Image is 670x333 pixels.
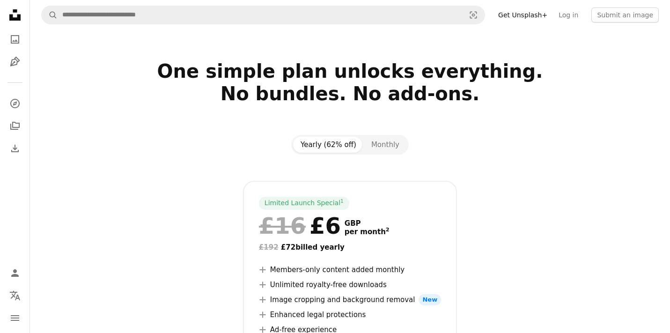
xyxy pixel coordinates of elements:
span: £16 [259,214,306,238]
button: Yearly (62% off) [293,137,364,153]
a: Get Unsplash+ [493,7,553,22]
button: Visual search [462,6,485,24]
a: Illustrations [6,52,24,71]
li: Members-only content added monthly [259,264,441,275]
button: Menu [6,309,24,327]
div: £6 [259,214,341,238]
h2: One simple plan unlocks everything. No bundles. No add-ons. [49,60,652,127]
a: Home — Unsplash [6,6,24,26]
button: Submit an image [591,7,659,22]
a: 2 [384,228,391,236]
button: Search Unsplash [42,6,58,24]
li: Image cropping and background removal [259,294,441,305]
div: £72 billed yearly [259,242,441,253]
span: New [419,294,441,305]
sup: 2 [386,227,390,233]
a: Download History [6,139,24,158]
a: Collections [6,117,24,135]
span: £192 [259,243,279,252]
form: Find visuals sitewide [41,6,485,24]
span: GBP [345,219,390,228]
div: Limited Launch Special [259,197,349,210]
a: Log in [553,7,584,22]
span: per month [345,228,390,236]
a: 1 [339,199,346,208]
button: Monthly [364,137,407,153]
button: Language [6,286,24,305]
a: Explore [6,94,24,113]
li: Unlimited royalty-free downloads [259,279,441,290]
a: Log in / Sign up [6,264,24,282]
sup: 1 [340,198,344,204]
a: Photos [6,30,24,49]
li: Enhanced legal protections [259,309,441,320]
